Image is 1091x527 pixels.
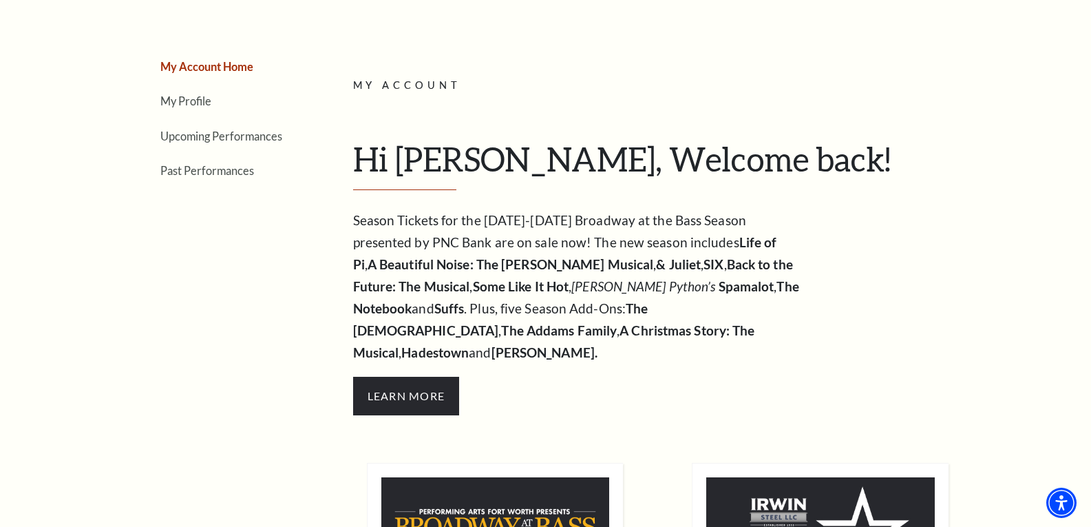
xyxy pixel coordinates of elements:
[401,344,469,360] strong: Hadestown
[501,322,617,338] strong: The Addams Family
[353,377,460,415] span: Learn More
[160,164,254,177] a: Past Performances
[353,322,755,360] strong: A Christmas Story: The Musical
[353,209,801,364] p: Season Tickets for the [DATE]-[DATE] Broadway at the Bass Season presented by PNC Bank are on sal...
[353,387,460,403] a: Hamilton Learn More
[703,256,723,272] strong: SIX
[368,256,653,272] strong: A Beautiful Noise: The [PERSON_NAME] Musical
[160,130,282,143] a: Upcoming Performances
[719,278,774,294] strong: Spamalot
[571,278,715,294] em: [PERSON_NAME] Python’s
[353,256,793,294] strong: Back to the Future: The Musical
[656,256,701,272] strong: & Juliet
[353,79,462,91] span: My Account
[1046,488,1077,518] div: Accessibility Menu
[353,278,799,316] strong: The Notebook
[434,300,465,316] strong: Suffs
[353,300,648,338] strong: The [DEMOGRAPHIC_DATA]
[353,139,962,190] h1: Hi [PERSON_NAME], Welcome back!
[160,60,253,73] a: My Account Home
[491,344,597,360] strong: [PERSON_NAME].
[160,94,211,107] a: My Profile
[473,278,569,294] strong: Some Like It Hot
